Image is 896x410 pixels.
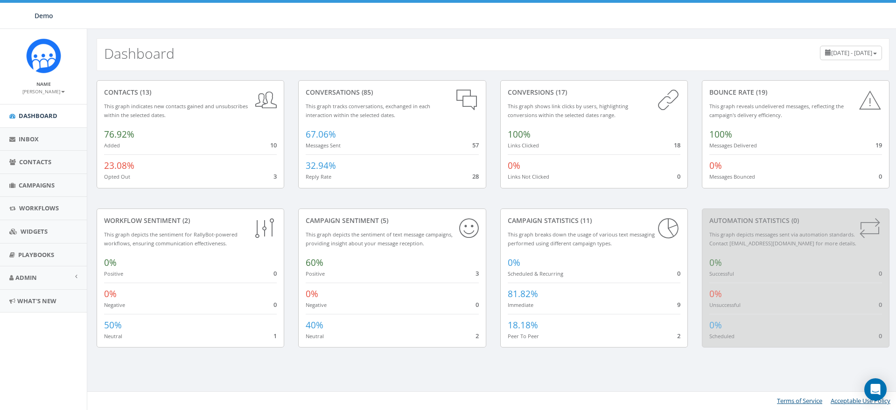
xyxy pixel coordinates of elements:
[270,141,277,149] span: 10
[476,332,479,340] span: 2
[709,142,757,149] small: Messages Delivered
[508,128,531,140] span: 100%
[508,103,628,118] small: This graph shows link clicks by users, highlighting conversions within the selected dates range.
[22,87,65,95] a: [PERSON_NAME]
[790,216,799,225] span: (0)
[21,227,48,236] span: Widgets
[35,11,53,20] span: Demo
[273,332,277,340] span: 1
[138,88,151,97] span: (13)
[104,257,117,269] span: 0%
[26,38,61,73] img: Icon_1.png
[677,269,680,278] span: 0
[104,288,117,300] span: 0%
[709,103,844,118] small: This graph reveals undelivered messages, reflecting the campaign's delivery efficiency.
[15,273,37,282] span: Admin
[879,269,882,278] span: 0
[709,128,732,140] span: 100%
[831,396,890,405] a: Acceptable Use Policy
[875,141,882,149] span: 19
[709,270,734,277] small: Successful
[709,173,755,180] small: Messages Bounced
[709,231,856,247] small: This graph depicts messages sent via automation standards. Contact [EMAIL_ADDRESS][DOMAIN_NAME] f...
[306,231,453,247] small: This graph depicts the sentiment of text message campaigns, providing insight about your message ...
[273,269,277,278] span: 0
[19,158,51,166] span: Contacts
[306,270,325,277] small: Positive
[104,173,130,180] small: Opted Out
[677,332,680,340] span: 2
[104,301,125,308] small: Negative
[709,257,722,269] span: 0%
[709,288,722,300] span: 0%
[306,333,324,340] small: Neutral
[22,88,65,95] small: [PERSON_NAME]
[674,141,680,149] span: 18
[508,319,538,331] span: 18.18%
[508,301,533,308] small: Immediate
[472,141,479,149] span: 57
[104,128,134,140] span: 76.92%
[709,301,741,308] small: Unsuccessful
[508,333,539,340] small: Peer To Peer
[508,160,520,172] span: 0%
[36,81,51,87] small: Name
[104,333,122,340] small: Neutral
[476,300,479,309] span: 0
[104,103,248,118] small: This graph indicates new contacts gained and unsubscribes within the selected dates.
[709,216,882,225] div: Automation Statistics
[709,333,735,340] small: Scheduled
[677,172,680,181] span: 0
[508,216,680,225] div: Campaign Statistics
[360,88,373,97] span: (85)
[104,88,277,97] div: contacts
[104,142,120,149] small: Added
[104,270,123,277] small: Positive
[17,297,56,305] span: What's New
[306,173,331,180] small: Reply Rate
[508,231,655,247] small: This graph breaks down the usage of various text messaging performed using different campaign types.
[104,46,175,61] h2: Dashboard
[508,257,520,269] span: 0%
[19,181,55,189] span: Campaigns
[306,288,318,300] span: 0%
[777,396,822,405] a: Terms of Service
[554,88,567,97] span: (17)
[104,216,277,225] div: Workflow Sentiment
[864,378,887,401] div: Open Intercom Messenger
[306,88,478,97] div: conversations
[273,300,277,309] span: 0
[508,288,538,300] span: 81.82%
[379,216,388,225] span: (5)
[508,142,539,149] small: Links Clicked
[306,128,336,140] span: 67.06%
[306,160,336,172] span: 32.94%
[104,160,134,172] span: 23.08%
[306,103,430,118] small: This graph tracks conversations, exchanged in each interaction within the selected dates.
[306,319,323,331] span: 40%
[19,204,59,212] span: Workflows
[472,172,479,181] span: 28
[306,216,478,225] div: Campaign Sentiment
[273,172,277,181] span: 3
[709,319,722,331] span: 0%
[709,160,722,172] span: 0%
[508,88,680,97] div: conversions
[677,300,680,309] span: 9
[508,173,549,180] small: Links Not Clicked
[306,142,341,149] small: Messages Sent
[754,88,767,97] span: (19)
[19,111,57,120] span: Dashboard
[104,231,238,247] small: This graph depicts the sentiment for RallyBot-powered workflows, ensuring communication effective...
[709,88,882,97] div: Bounce Rate
[306,301,327,308] small: Negative
[831,49,872,57] span: [DATE] - [DATE]
[18,250,54,259] span: Playbooks
[19,135,39,143] span: Inbox
[104,319,122,331] span: 50%
[879,172,882,181] span: 0
[476,269,479,278] span: 3
[579,216,592,225] span: (11)
[879,300,882,309] span: 0
[508,270,563,277] small: Scheduled & Recurring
